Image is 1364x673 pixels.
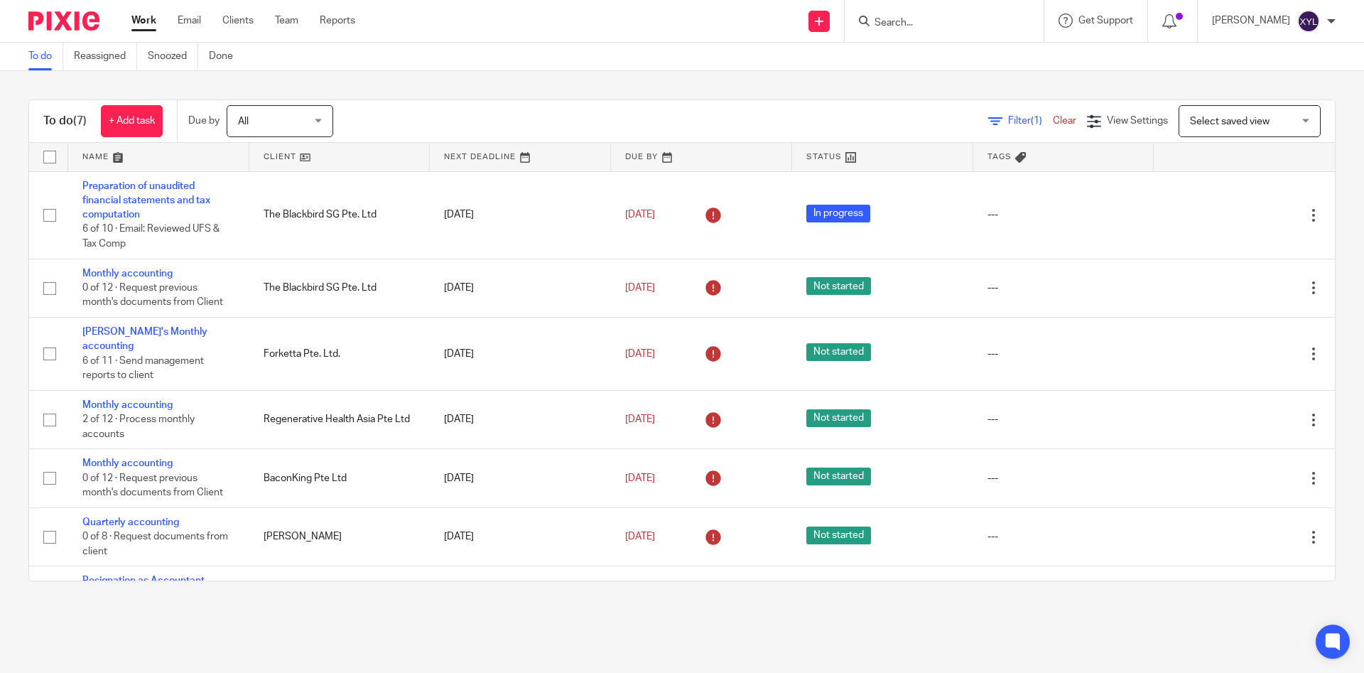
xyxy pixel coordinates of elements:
span: (7) [73,115,87,126]
span: View Settings [1107,116,1168,126]
a: Monthly accounting [82,269,173,279]
a: Preparation of unaudited financial statements and tax computation [82,181,210,220]
td: Cofreely Pte Ltd [249,566,431,625]
span: 2 of 12 · Process monthly accounts [82,414,195,439]
span: [DATE] [625,283,655,293]
span: 6 of 11 · Send management reports to client [82,356,204,381]
div: --- [987,412,1140,426]
td: Regenerative Health Asia Pte Ltd [249,390,431,448]
span: 6 of 10 · Email: Reviewed UFS & Tax Comp [82,225,220,249]
td: [DATE] [430,171,611,259]
span: [DATE] [625,473,655,483]
a: Reports [320,14,355,28]
a: Quarterly accounting [82,517,179,527]
a: Monthly accounting [82,458,173,468]
div: --- [987,529,1140,544]
a: Resignation as Accountant [82,576,205,586]
span: Not started [806,468,871,485]
div: --- [987,281,1140,295]
td: [PERSON_NAME] [249,507,431,566]
td: BaconKing Pte Ltd [249,449,431,507]
p: [PERSON_NAME] [1212,14,1290,28]
a: Snoozed [148,43,198,70]
a: Team [275,14,298,28]
a: Email [178,14,201,28]
img: svg%3E [1297,10,1320,33]
span: All [238,117,249,126]
span: [DATE] [625,349,655,359]
span: Get Support [1078,16,1133,26]
td: Forketta Pte. Ltd. [249,318,431,391]
a: Reassigned [74,43,137,70]
td: [DATE] [430,449,611,507]
span: Not started [806,527,871,544]
a: + Add task [101,105,163,137]
span: (1) [1031,116,1042,126]
a: [PERSON_NAME]'s Monthly accounting [82,327,207,351]
div: --- [987,471,1140,485]
td: [DATE] [430,390,611,448]
a: Work [131,14,156,28]
span: Select saved view [1190,117,1270,126]
span: [DATE] [625,414,655,424]
img: Pixie [28,11,99,31]
a: Monthly accounting [82,400,173,410]
span: [DATE] [625,532,655,542]
a: Clear [1053,116,1076,126]
p: Due by [188,114,220,128]
span: Tags [987,153,1012,161]
a: Done [209,43,244,70]
span: Not started [806,277,871,295]
div: --- [987,208,1140,222]
span: [DATE] [625,210,655,220]
h1: To do [43,114,87,129]
td: [DATE] [430,318,611,391]
div: --- [987,347,1140,361]
span: Not started [806,343,871,361]
span: 0 of 12 · Request previous month's documents from Client [82,473,223,498]
td: [DATE] [430,259,611,317]
td: [DATE] [430,566,611,625]
td: The Blackbird SG Pte. Ltd [249,259,431,317]
a: To do [28,43,63,70]
a: Clients [222,14,254,28]
input: Search [873,17,1001,30]
span: Not started [806,409,871,427]
span: Filter [1008,116,1053,126]
span: In progress [806,205,870,222]
span: 0 of 12 · Request previous month's documents from Client [82,283,223,308]
td: The Blackbird SG Pte. Ltd [249,171,431,259]
td: [DATE] [430,507,611,566]
span: 0 of 8 · Request documents from client [82,532,228,556]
